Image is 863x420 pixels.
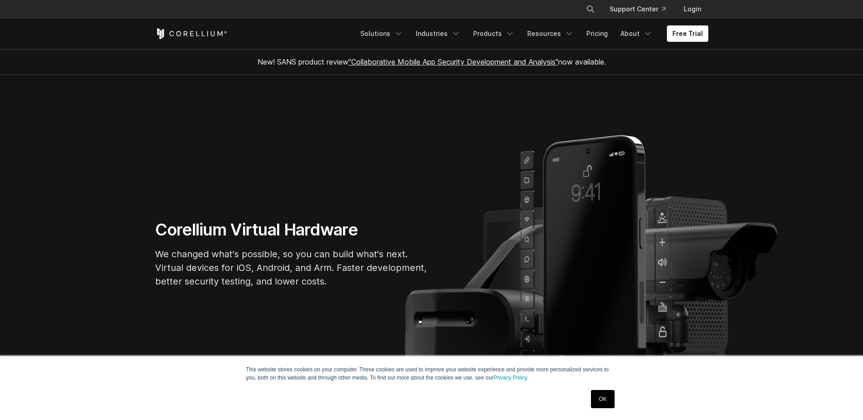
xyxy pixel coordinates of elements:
[582,1,599,17] button: Search
[591,390,614,408] a: OK
[602,1,673,17] a: Support Center
[522,25,579,42] a: Resources
[575,1,708,17] div: Navigation Menu
[348,57,558,66] a: "Collaborative Mobile App Security Development and Analysis"
[257,57,606,66] span: New! SANS product review now available.
[468,25,520,42] a: Products
[581,25,613,42] a: Pricing
[246,365,617,382] p: This website stores cookies on your computer. These cookies are used to improve your website expe...
[615,25,658,42] a: About
[155,247,428,288] p: We changed what's possible, so you can build what's next. Virtual devices for iOS, Android, and A...
[667,25,708,42] a: Free Trial
[355,25,708,42] div: Navigation Menu
[155,28,227,39] a: Corellium Home
[410,25,466,42] a: Industries
[494,375,529,381] a: Privacy Policy.
[155,220,428,240] h1: Corellium Virtual Hardware
[676,1,708,17] a: Login
[355,25,409,42] a: Solutions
